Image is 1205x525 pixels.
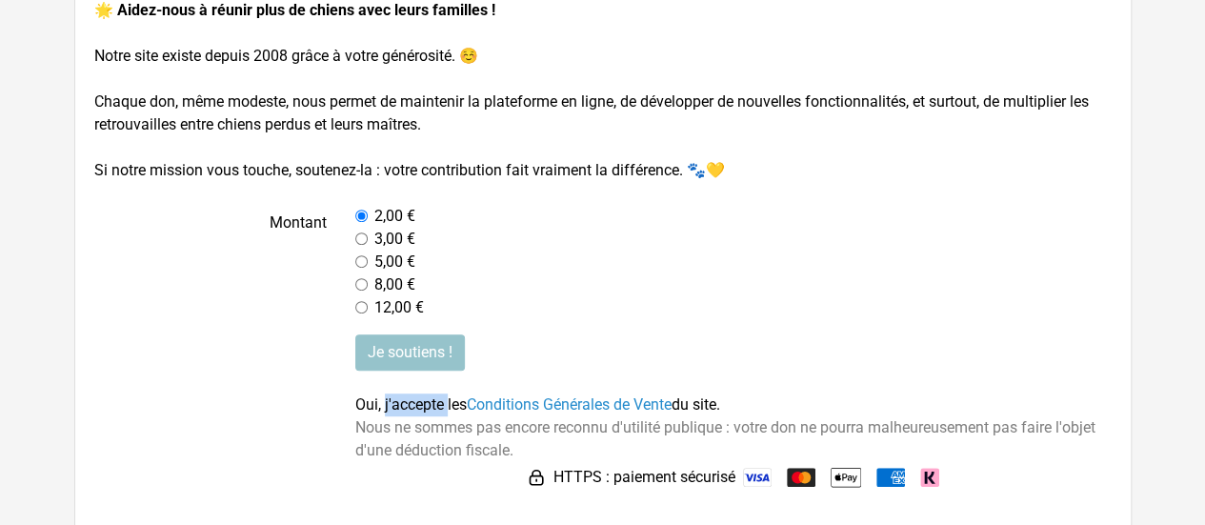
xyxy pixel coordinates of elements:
img: Apple Pay [831,462,861,493]
label: 12,00 € [374,296,424,319]
img: Visa [743,468,772,487]
span: Nous ne sommes pas encore reconnu d'utilité publique : votre don ne pourra malheureusement pas fa... [355,418,1095,459]
label: 5,00 € [374,251,415,273]
label: 2,00 € [374,205,415,228]
a: Conditions Générales de Vente [467,395,672,414]
img: Klarna [920,468,939,487]
span: HTTPS : paiement sécurisé [553,466,735,489]
img: HTTPS : paiement sécurisé [527,468,546,487]
img: Mastercard [787,468,815,487]
span: Oui, j'accepte les du site. [355,395,720,414]
strong: 🌟 Aidez-nous à réunir plus de chiens avec leurs familles ! [94,1,495,19]
label: 3,00 € [374,228,415,251]
img: American Express [876,468,905,487]
input: Je soutiens ! [355,334,465,371]
label: 8,00 € [374,273,415,296]
label: Montant [80,205,342,319]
